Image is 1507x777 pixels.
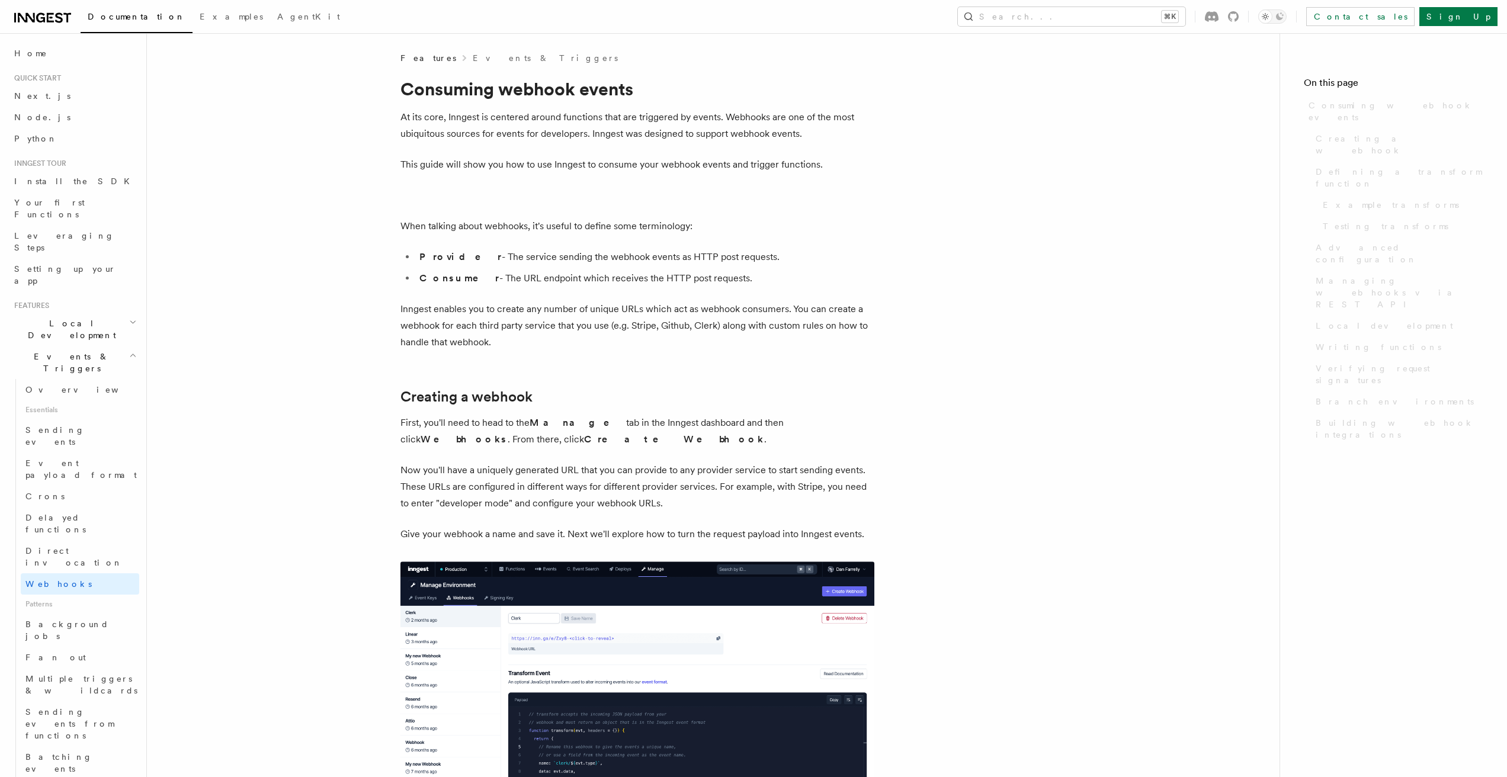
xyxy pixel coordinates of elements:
[1306,7,1415,26] a: Contact sales
[416,270,874,287] li: - The URL endpoint which receives the HTTP post requests.
[9,128,139,149] a: Python
[1318,216,1483,237] a: Testing transforms
[1316,417,1483,441] span: Building webhook integrations
[1316,275,1483,310] span: Managing webhooks via REST API
[9,346,139,379] button: Events & Triggers
[1311,161,1483,194] a: Defining a transform function
[1316,341,1441,353] span: Writing functions
[25,546,123,567] span: Direct invocation
[1316,133,1483,156] span: Creating a webhook
[21,668,139,701] a: Multiple triggers & wildcards
[1311,315,1483,336] a: Local development
[9,313,139,346] button: Local Development
[1316,166,1483,190] span: Defining a transform function
[1304,95,1483,128] a: Consuming webhook events
[21,400,139,419] span: Essentials
[14,198,85,219] span: Your first Functions
[1309,99,1483,123] span: Consuming webhook events
[400,52,456,64] span: Features
[14,134,57,143] span: Python
[21,486,139,507] a: Crons
[419,251,502,262] strong: Provider
[25,385,148,394] span: Overview
[400,462,874,512] p: Now you'll have a uniquely generated URL that you can provide to any provider service to start se...
[21,452,139,486] a: Event payload format
[21,507,139,540] a: Delayed functions
[25,579,92,589] span: Webhooks
[25,619,109,641] span: Background jobs
[14,176,137,186] span: Install the SDK
[1316,396,1474,407] span: Branch environments
[9,225,139,258] a: Leveraging Steps
[1162,11,1178,23] kbd: ⌘K
[14,91,70,101] span: Next.js
[25,752,92,773] span: Batching events
[400,415,874,448] p: First, you'll need to head to the tab in the Inngest dashboard and then click . From there, click .
[1316,362,1483,386] span: Verifying request signatures
[14,231,114,252] span: Leveraging Steps
[9,351,129,374] span: Events & Triggers
[270,4,347,32] a: AgentKit
[400,218,874,235] p: When talking about webhooks, it's useful to define some terminology:
[1311,270,1483,315] a: Managing webhooks via REST API
[9,159,66,168] span: Inngest tour
[1311,336,1483,358] a: Writing functions
[1318,194,1483,216] a: Example transforms
[416,249,874,265] li: - The service sending the webhook events as HTTP post requests.
[200,12,263,21] span: Examples
[25,492,65,501] span: Crons
[400,389,533,405] a: Creating a webhook
[1311,358,1483,391] a: Verifying request signatures
[1304,76,1483,95] h4: On this page
[530,417,626,428] strong: Manage
[9,171,139,192] a: Install the SDK
[400,526,874,542] p: Give your webhook a name and save it. Next we'll explore how to turn the request payload into Inn...
[21,540,139,573] a: Direct invocation
[9,107,139,128] a: Node.js
[21,595,139,614] span: Patterns
[14,47,47,59] span: Home
[400,301,874,351] p: Inngest enables you to create any number of unique URLs which act as webhook consumers. You can c...
[1316,242,1483,265] span: Advanced configuration
[400,109,874,142] p: At its core, Inngest is centered around functions that are triggered by events. Webhooks are one ...
[9,192,139,225] a: Your first Functions
[1311,237,1483,270] a: Advanced configuration
[9,43,139,64] a: Home
[1323,220,1448,232] span: Testing transforms
[1311,391,1483,412] a: Branch environments
[1323,199,1459,211] span: Example transforms
[400,156,874,173] p: This guide will show you how to use Inngest to consume your webhook events and trigger functions.
[25,707,114,740] span: Sending events from functions
[21,419,139,452] a: Sending events
[21,614,139,647] a: Background jobs
[9,258,139,291] a: Setting up your app
[25,674,137,695] span: Multiple triggers & wildcards
[9,301,49,310] span: Features
[277,12,340,21] span: AgentKit
[1258,9,1287,24] button: Toggle dark mode
[21,701,139,746] a: Sending events from functions
[25,653,86,662] span: Fan out
[21,573,139,595] a: Webhooks
[21,647,139,668] a: Fan out
[9,85,139,107] a: Next.js
[88,12,185,21] span: Documentation
[21,379,139,400] a: Overview
[421,434,508,445] strong: Webhooks
[1311,128,1483,161] a: Creating a webhook
[400,78,874,99] h1: Consuming webhook events
[9,73,61,83] span: Quick start
[473,52,618,64] a: Events & Triggers
[81,4,193,33] a: Documentation
[193,4,270,32] a: Examples
[9,317,129,341] span: Local Development
[958,7,1185,26] button: Search...⌘K
[1419,7,1498,26] a: Sign Up
[25,513,86,534] span: Delayed functions
[14,113,70,122] span: Node.js
[25,425,85,447] span: Sending events
[1311,412,1483,445] a: Building webhook integrations
[1316,320,1453,332] span: Local development
[584,434,764,445] strong: Create Webhook
[25,458,137,480] span: Event payload format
